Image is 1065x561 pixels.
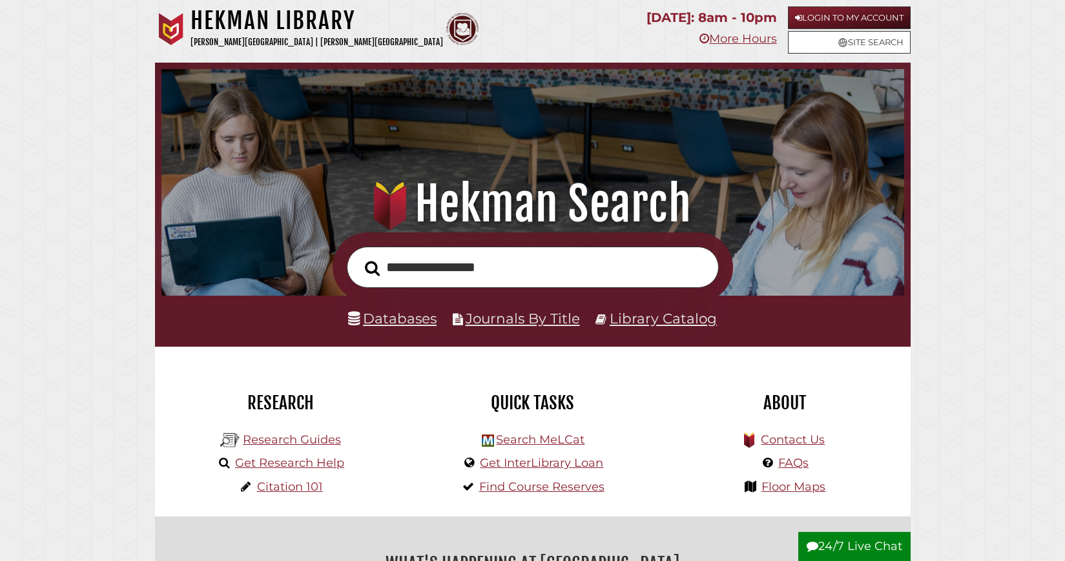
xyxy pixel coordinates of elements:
[496,433,584,447] a: Search MeLCat
[699,32,777,46] a: More Hours
[610,310,717,327] a: Library Catalog
[668,392,901,414] h2: About
[235,456,344,470] a: Get Research Help
[348,310,437,327] a: Databases
[446,13,479,45] img: Calvin Theological Seminary
[466,310,580,327] a: Journals By Title
[479,480,605,494] a: Find Course Reserves
[358,257,386,280] button: Search
[761,480,825,494] a: Floor Maps
[191,6,443,35] h1: Hekman Library
[788,6,911,29] a: Login to My Account
[155,13,187,45] img: Calvin University
[365,260,380,276] i: Search
[480,456,603,470] a: Get InterLibrary Loan
[788,31,911,54] a: Site Search
[257,480,323,494] a: Citation 101
[778,456,809,470] a: FAQs
[761,433,825,447] a: Contact Us
[417,392,649,414] h2: Quick Tasks
[243,433,341,447] a: Research Guides
[482,434,494,447] img: Hekman Library Logo
[220,431,240,450] img: Hekman Library Logo
[646,6,777,29] p: [DATE]: 8am - 10pm
[191,35,443,50] p: [PERSON_NAME][GEOGRAPHIC_DATA] | [PERSON_NAME][GEOGRAPHIC_DATA]
[165,392,397,414] h2: Research
[177,176,888,232] h1: Hekman Search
